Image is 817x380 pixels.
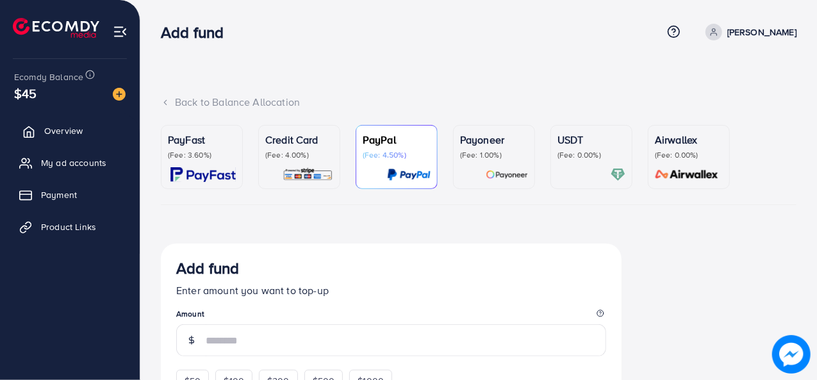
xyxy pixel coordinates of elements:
img: logo [13,18,99,38]
p: (Fee: 3.60%) [168,150,236,160]
span: Payment [41,188,77,201]
p: (Fee: 4.50%) [363,150,431,160]
span: Product Links [41,220,96,233]
div: Back to Balance Allocation [161,95,796,110]
span: My ad accounts [41,156,106,169]
p: Payoneer [460,132,528,147]
a: [PERSON_NAME] [700,24,796,40]
p: PayFast [168,132,236,147]
a: Payment [10,182,130,208]
img: card [486,167,528,182]
p: PayPal [363,132,431,147]
a: My ad accounts [10,150,130,176]
a: Overview [10,118,130,144]
img: card [651,167,723,182]
img: card [387,167,431,182]
h3: Add fund [161,23,234,42]
a: Product Links [10,214,130,240]
p: Airwallex [655,132,723,147]
span: Ecomdy Balance [14,70,83,83]
img: image [772,335,811,374]
p: (Fee: 0.00%) [557,150,625,160]
p: (Fee: 4.00%) [265,150,333,160]
p: Credit Card [265,132,333,147]
img: menu [113,24,128,39]
p: USDT [557,132,625,147]
h3: Add fund [176,259,239,277]
img: card [611,167,625,182]
p: (Fee: 1.00%) [460,150,528,160]
span: Overview [44,124,83,137]
legend: Amount [176,308,606,324]
p: (Fee: 0.00%) [655,150,723,160]
img: image [113,88,126,101]
img: card [283,167,333,182]
p: Enter amount you want to top-up [176,283,606,298]
img: card [170,167,236,182]
p: [PERSON_NAME] [727,24,796,40]
span: $45 [14,84,37,103]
